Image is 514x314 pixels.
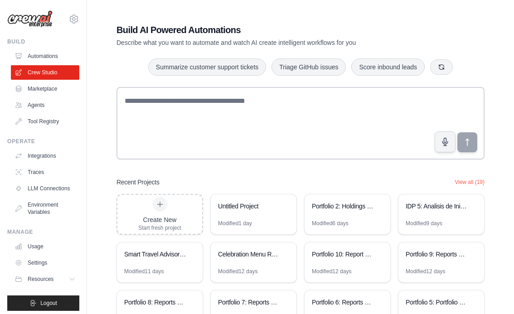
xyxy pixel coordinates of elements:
a: Crew Studio [11,65,79,80]
a: Environment Variables [11,198,79,219]
a: Automations [11,49,79,63]
a: Marketplace [11,82,79,96]
div: Modified 9 days [406,220,442,227]
a: LLM Connections [11,181,79,196]
a: Usage [11,239,79,254]
div: Modified 11 days [124,268,164,275]
div: Portfolio 8: Reports 3 - Portfolio Investment Optimization Reports Generator [124,298,186,307]
a: Traces [11,165,79,179]
div: Celebration Menu Recommendation Platform [218,250,280,259]
button: View all (19) [455,179,485,186]
a: Agents [11,98,79,112]
button: Triage GitHub issues [272,58,346,76]
a: Tool Registry [11,114,79,129]
div: Untitled Project [218,202,280,211]
button: Resources [11,272,79,286]
span: Logout [40,300,57,307]
button: Click to speak your automation idea [435,131,456,152]
div: Portfolio 7: Reports 2 - Initiatives KPIs [218,298,280,307]
h1: Build AI Powered Automations [116,24,421,36]
div: Start fresh project [138,224,181,232]
div: Modified 1 day [218,220,252,227]
a: Integrations [11,149,79,163]
div: Modified 12 days [406,268,445,275]
div: Portfolio 6: Reports 1 - Portfolio Optimization - Automation 1: Initiative Lists [312,298,374,307]
img: Logo [7,10,53,28]
button: Logout [7,295,79,311]
div: Smart Travel Advisory Assistant [124,250,186,259]
button: Summarize customer support tickets [148,58,266,76]
h3: Recent Projects [116,178,160,187]
p: Describe what you want to automate and watch AI create intelligent workflows for you [116,38,421,47]
div: Portfolio 9: Reports 4 - Portfolio Investment Roadmap Generator [406,250,468,259]
div: Portfolio 5: Portfolio Management Strategy Automation [406,298,468,307]
div: Build [7,38,79,45]
div: Modified 12 days [312,268,351,275]
button: Get new suggestions [430,59,453,75]
div: Modified 12 days [218,268,257,275]
div: Modified 6 days [312,220,349,227]
div: Portfolio 2: Holdings Batch Analyzer [312,202,374,211]
a: Settings [11,256,79,270]
div: Create New [138,215,181,224]
div: Portfolio 10: Report 5 - TSR and EVA overall impact [312,250,374,259]
div: Manage [7,228,79,236]
button: Score inbound leads [351,58,425,76]
div: Operate [7,138,79,145]
div: IDP 5: Analisis de Iniciativas - Casos de Exito y Evaluacion EVA [406,202,468,211]
span: Resources [28,275,53,283]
